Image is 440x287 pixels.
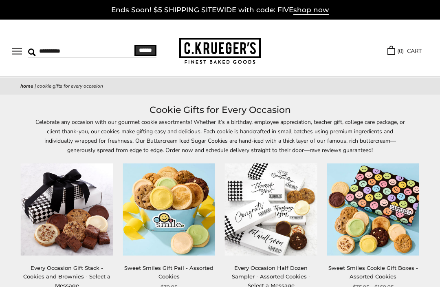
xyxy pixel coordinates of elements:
h1: Cookie Gifts for Every Occasion [20,103,420,117]
img: Sweet Smiles Gift Pail - Assorted Cookies [123,163,216,256]
a: Ends Soon! $5 SHIPPING SITEWIDE with code: FIVEshop now [111,6,329,15]
iframe: Sign Up via Text for Offers [7,256,84,280]
input: Search [28,45,112,57]
p: Celebrate any occasion with our gourmet cookie assortments! Whether it’s a birthday, employee app... [33,117,407,155]
img: Search [28,49,36,56]
img: C.KRUEGER'S [179,38,261,64]
span: shop now [293,6,329,15]
nav: breadcrumbs [20,82,420,91]
a: Sweet Smiles Gift Pail - Assorted Cookies [124,265,213,280]
button: Open navigation [12,48,22,55]
a: Home [20,83,33,89]
img: Every Occasion Half Dozen Sampler - Assorted Cookies - Select a Message [225,163,317,256]
span: Cookie Gifts for Every Occasion [37,83,103,89]
span: | [35,83,36,89]
a: Sweet Smiles Cookie Gift Boxes - Assorted Cookies [328,265,418,280]
img: Sweet Smiles Cookie Gift Boxes - Assorted Cookies [327,163,420,256]
a: (0) CART [387,46,422,56]
img: Every Occasion Gift Stack - Cookies and Brownies - Select a Message [21,163,113,256]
